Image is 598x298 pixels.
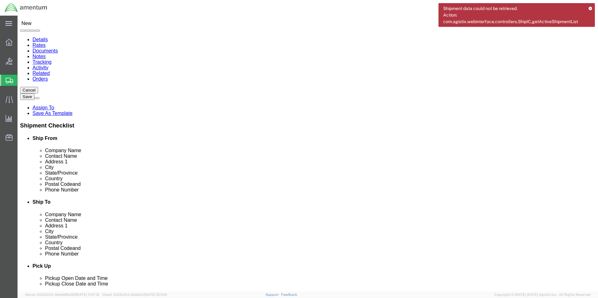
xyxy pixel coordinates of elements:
img: logo [4,3,48,12]
a: Feedback [281,293,297,296]
span: Server: 2025.20.0-5efa686e39f [25,293,99,296]
a: Support [266,293,281,296]
span: Copyright © [DATE]-[DATE] Agistix Inc., All Rights Reserved [494,292,590,297]
span: Client: 2025.20.0-8c6e0cf [102,293,167,296]
iframe: FS Legacy Container [18,16,598,291]
span: [DATE] 12:11:14 [144,293,167,296]
span: Shipment data could not be retrieved. Action: com.agistix.webinterface.controllers.ShipIC,getActi... [443,5,584,25]
span: [DATE] 11:47:12 [76,293,99,296]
